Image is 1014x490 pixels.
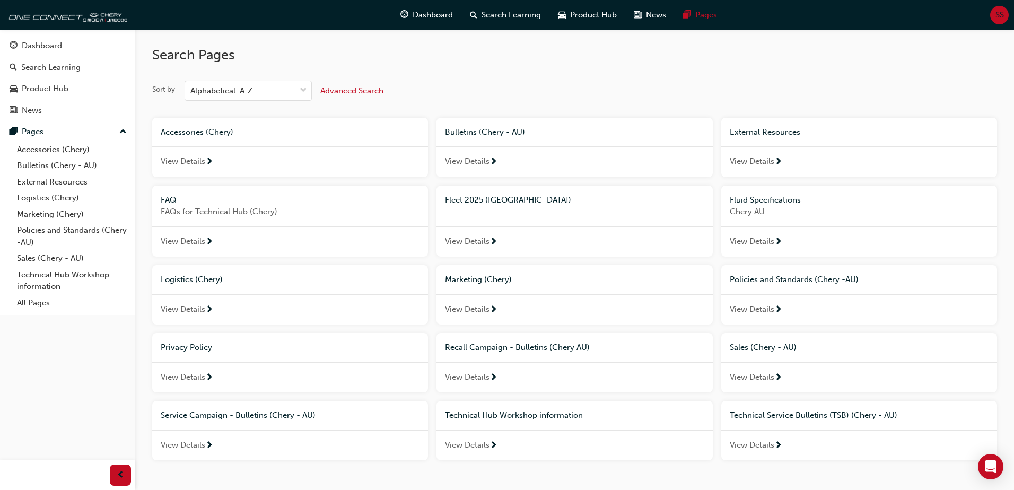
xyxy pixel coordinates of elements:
[995,9,1004,21] span: SS
[436,186,712,257] a: Fleet 2025 ([GEOGRAPHIC_DATA])View Details
[489,305,497,315] span: next-icon
[22,104,42,117] div: News
[10,41,18,51] span: guage-icon
[436,333,712,392] a: Recall Campaign - Bulletins (Chery AU)View Details
[13,267,131,295] a: Technical Hub Workshop information
[721,118,997,177] a: External ResourcesView Details
[119,125,127,139] span: up-icon
[13,295,131,311] a: All Pages
[482,9,541,21] span: Search Learning
[4,36,131,56] a: Dashboard
[730,195,801,205] span: Fluid Specifications
[161,410,316,420] span: Service Campaign - Bulletins (Chery - AU)
[721,333,997,392] a: Sales (Chery - AU)View Details
[570,9,617,21] span: Product Hub
[13,250,131,267] a: Sales (Chery - AU)
[4,34,131,122] button: DashboardSearch LearningProduct HubNews
[489,373,497,383] span: next-icon
[445,127,525,137] span: Bulletins (Chery - AU)
[683,8,691,22] span: pages-icon
[152,333,428,392] a: Privacy PolicyView Details
[392,4,461,26] a: guage-iconDashboard
[634,8,642,22] span: news-icon
[445,343,590,352] span: Recall Campaign - Bulletins (Chery AU)
[4,58,131,77] a: Search Learning
[190,85,252,97] div: Alphabetical: A-Z
[13,142,131,158] a: Accessories (Chery)
[445,155,489,168] span: View Details
[774,373,782,383] span: next-icon
[774,305,782,315] span: next-icon
[730,439,774,451] span: View Details
[161,303,205,316] span: View Details
[161,371,205,383] span: View Details
[152,84,175,95] div: Sort by
[13,157,131,174] a: Bulletins (Chery - AU)
[990,6,1009,24] button: SS
[445,439,489,451] span: View Details
[161,127,233,137] span: Accessories (Chery)
[22,40,62,52] div: Dashboard
[489,238,497,247] span: next-icon
[730,410,897,420] span: Technical Service Bulletins (TSB) (Chery - AU)
[300,84,307,98] span: down-icon
[152,118,428,177] a: Accessories (Chery)View Details
[205,373,213,383] span: next-icon
[10,63,17,73] span: search-icon
[774,157,782,167] span: next-icon
[4,122,131,142] button: Pages
[13,174,131,190] a: External Resources
[161,206,419,218] span: FAQs for Technical Hub (Chery)
[117,469,125,482] span: prev-icon
[646,9,666,21] span: News
[205,441,213,451] span: next-icon
[730,343,797,352] span: Sales (Chery - AU)
[413,9,453,21] span: Dashboard
[730,303,774,316] span: View Details
[730,371,774,383] span: View Details
[675,4,725,26] a: pages-iconPages
[730,206,989,218] span: Chery AU
[152,265,428,325] a: Logistics (Chery)View Details
[461,4,549,26] a: search-iconSearch Learning
[730,127,800,137] span: External Resources
[730,275,859,284] span: Policies and Standards (Chery -AU)
[161,155,205,168] span: View Details
[205,157,213,167] span: next-icon
[10,127,18,137] span: pages-icon
[152,47,997,64] h2: Search Pages
[21,62,81,74] div: Search Learning
[489,157,497,167] span: next-icon
[400,8,408,22] span: guage-icon
[161,235,205,248] span: View Details
[10,84,18,94] span: car-icon
[22,83,68,95] div: Product Hub
[5,4,127,25] img: oneconnect
[320,81,383,101] button: Advanced Search
[625,4,675,26] a: news-iconNews
[161,195,177,205] span: FAQ
[774,441,782,451] span: next-icon
[445,275,512,284] span: Marketing (Chery)
[445,195,571,205] span: Fleet 2025 ([GEOGRAPHIC_DATA])
[978,454,1003,479] div: Open Intercom Messenger
[4,101,131,120] a: News
[695,9,717,21] span: Pages
[549,4,625,26] a: car-iconProduct Hub
[205,305,213,315] span: next-icon
[558,8,566,22] span: car-icon
[721,401,997,460] a: Technical Service Bulletins (TSB) (Chery - AU)View Details
[721,186,997,257] a: Fluid SpecificationsChery AUView Details
[721,265,997,325] a: Policies and Standards (Chery -AU)View Details
[205,238,213,247] span: next-icon
[13,206,131,223] a: Marketing (Chery)
[13,190,131,206] a: Logistics (Chery)
[470,8,477,22] span: search-icon
[320,86,383,95] span: Advanced Search
[4,79,131,99] a: Product Hub
[10,106,18,116] span: news-icon
[152,186,428,257] a: FAQFAQs for Technical Hub (Chery)View Details
[152,401,428,460] a: Service Campaign - Bulletins (Chery - AU)View Details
